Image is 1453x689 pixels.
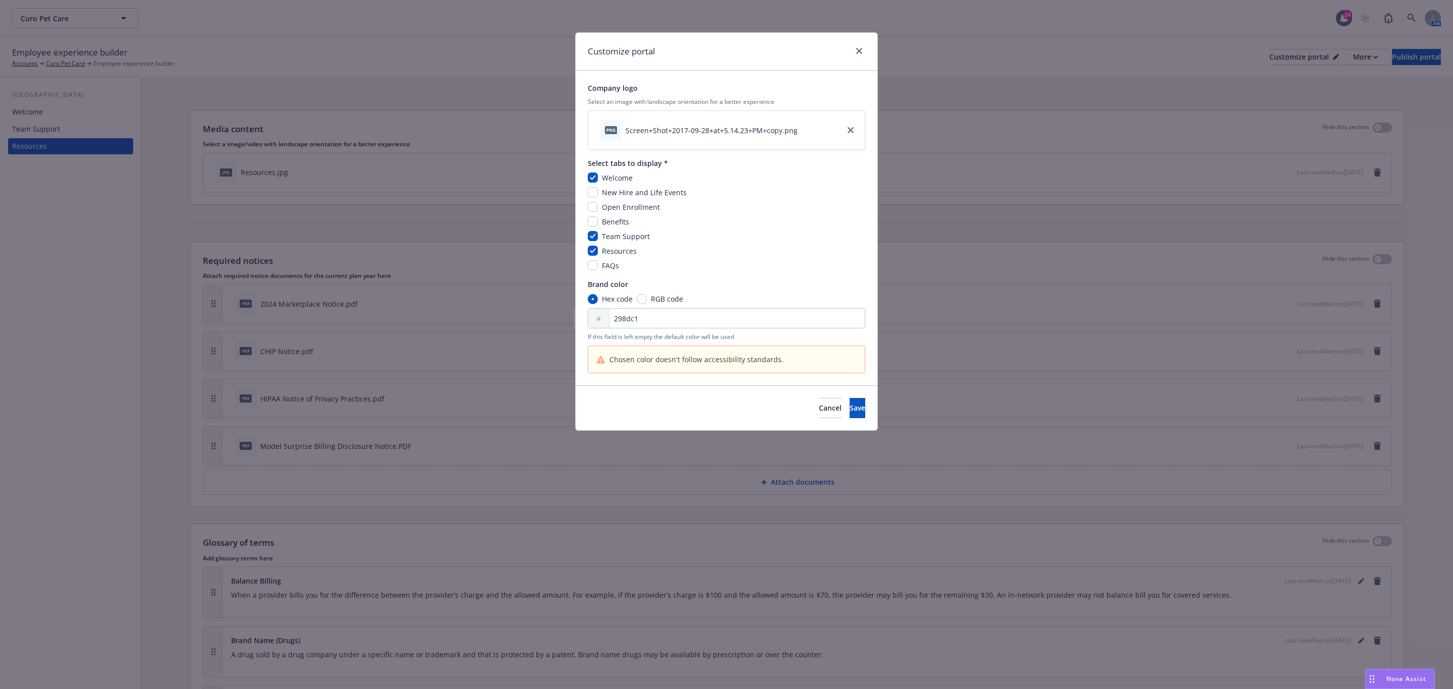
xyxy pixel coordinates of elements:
[588,158,865,168] span: Select tabs to display *
[819,398,842,418] button: Cancel
[588,308,865,328] input: FFFFFF
[602,232,650,241] span: Team Support
[588,97,865,106] span: Select an image with landscape orientation for a better experience
[588,294,598,304] input: Hex code
[850,398,865,418] button: Save
[588,83,865,93] span: Company logo
[588,279,865,290] span: Brand color
[853,45,865,57] a: close
[602,188,687,197] span: New Hire and Life Events
[588,332,865,341] span: If this field is left empty the default color will be used
[596,313,601,324] span: #
[1366,669,1378,688] div: Drag to move
[609,354,784,365] span: Chosen color doesn't follow accessibility standards.
[588,45,655,58] h1: Customize portal
[602,294,633,304] span: Hex code
[637,294,647,304] input: RGB code
[850,403,865,413] span: Save
[802,125,810,136] button: download file
[605,126,617,134] span: png
[626,125,798,136] div: Screen+Shot+2017-09-28+at+5.14.23+PM+copy.png
[1386,674,1426,683] span: Nova Assist
[819,403,842,413] span: Cancel
[602,202,660,212] span: Open Enrollment
[651,294,683,304] span: RGB code
[602,173,633,183] span: Welcome
[602,261,619,270] span: FAQs
[602,246,637,256] span: Resources
[602,217,629,226] span: Benefits
[845,124,857,136] a: close
[1365,669,1435,689] button: Nova Assist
